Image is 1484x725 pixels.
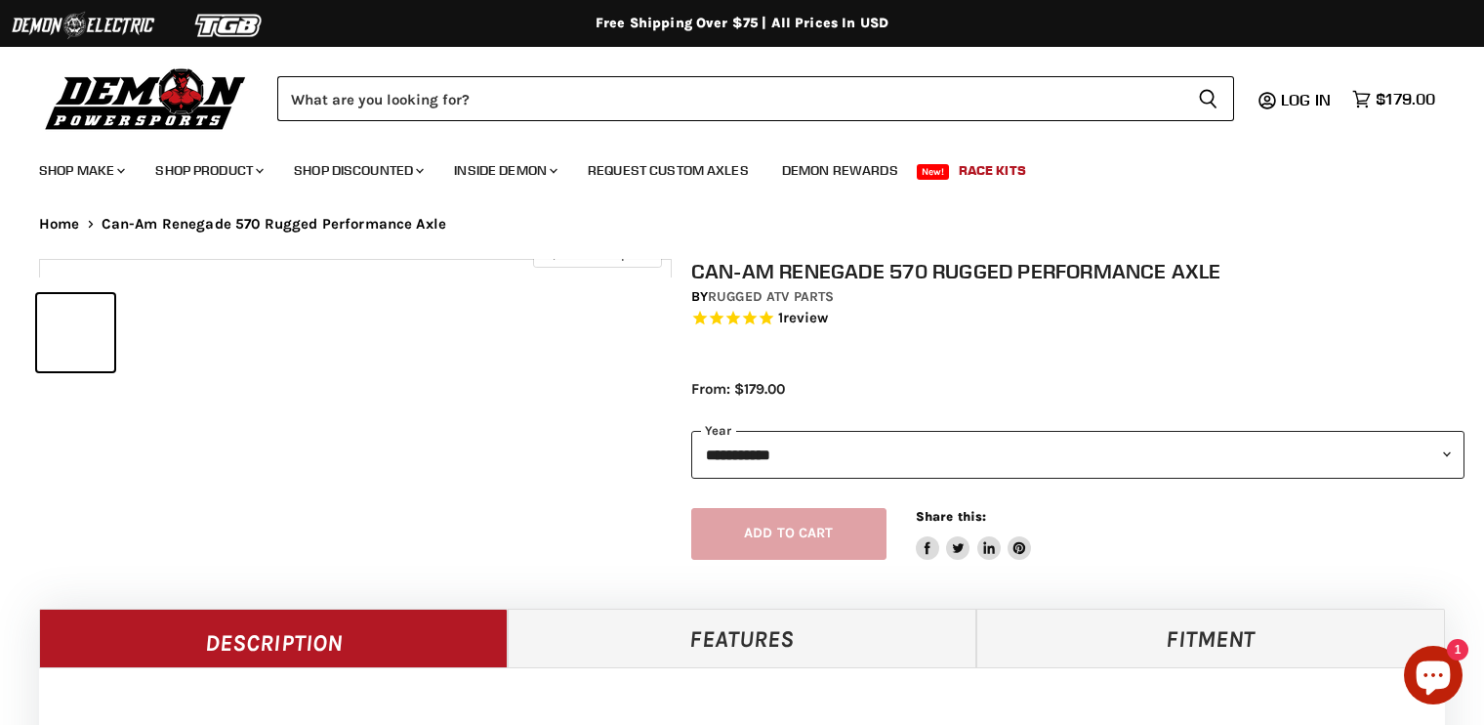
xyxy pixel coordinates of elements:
[1182,76,1234,121] button: Search
[573,150,763,191] a: Request Custom Axles
[102,216,446,233] span: Can-Am Renegade 570 Rugged Performance Axle
[1281,90,1331,109] span: Log in
[10,7,156,44] img: Demon Electric Logo 2
[691,259,1464,283] h1: Can-Am Renegade 570 Rugged Performance Axle
[976,609,1445,667] a: Fitment
[916,508,1032,560] aside: Share this:
[916,509,986,524] span: Share this:
[543,246,651,261] span: Click to expand
[39,609,508,667] a: Description
[691,286,1464,308] div: by
[1376,90,1435,108] span: $179.00
[917,164,950,180] span: New!
[708,288,834,305] a: Rugged ATV Parts
[1342,85,1445,113] a: $179.00
[783,309,829,326] span: review
[141,150,275,191] a: Shop Product
[778,309,829,326] span: 1 reviews
[767,150,913,191] a: Demon Rewards
[156,7,303,44] img: TGB Logo 2
[279,150,435,191] a: Shop Discounted
[944,150,1041,191] a: Race Kits
[37,294,114,371] button: IMAGE thumbnail
[203,294,280,371] button: IMAGE thumbnail
[277,76,1234,121] form: Product
[24,150,137,191] a: Shop Make
[508,609,976,667] a: Features
[1398,646,1468,709] inbox-online-store-chat: Shopify online store chat
[39,216,80,233] a: Home
[24,143,1430,191] ul: Main menu
[691,431,1464,479] select: year
[39,64,253,133] img: Demon Powersports
[439,150,569,191] a: Inside Demon
[277,76,1182,121] input: Search
[691,309,1464,329] span: Rated 5.0 out of 5 stars 1 reviews
[1272,91,1342,108] a: Log in
[120,294,197,371] button: IMAGE thumbnail
[691,380,785,398] span: From: $179.00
